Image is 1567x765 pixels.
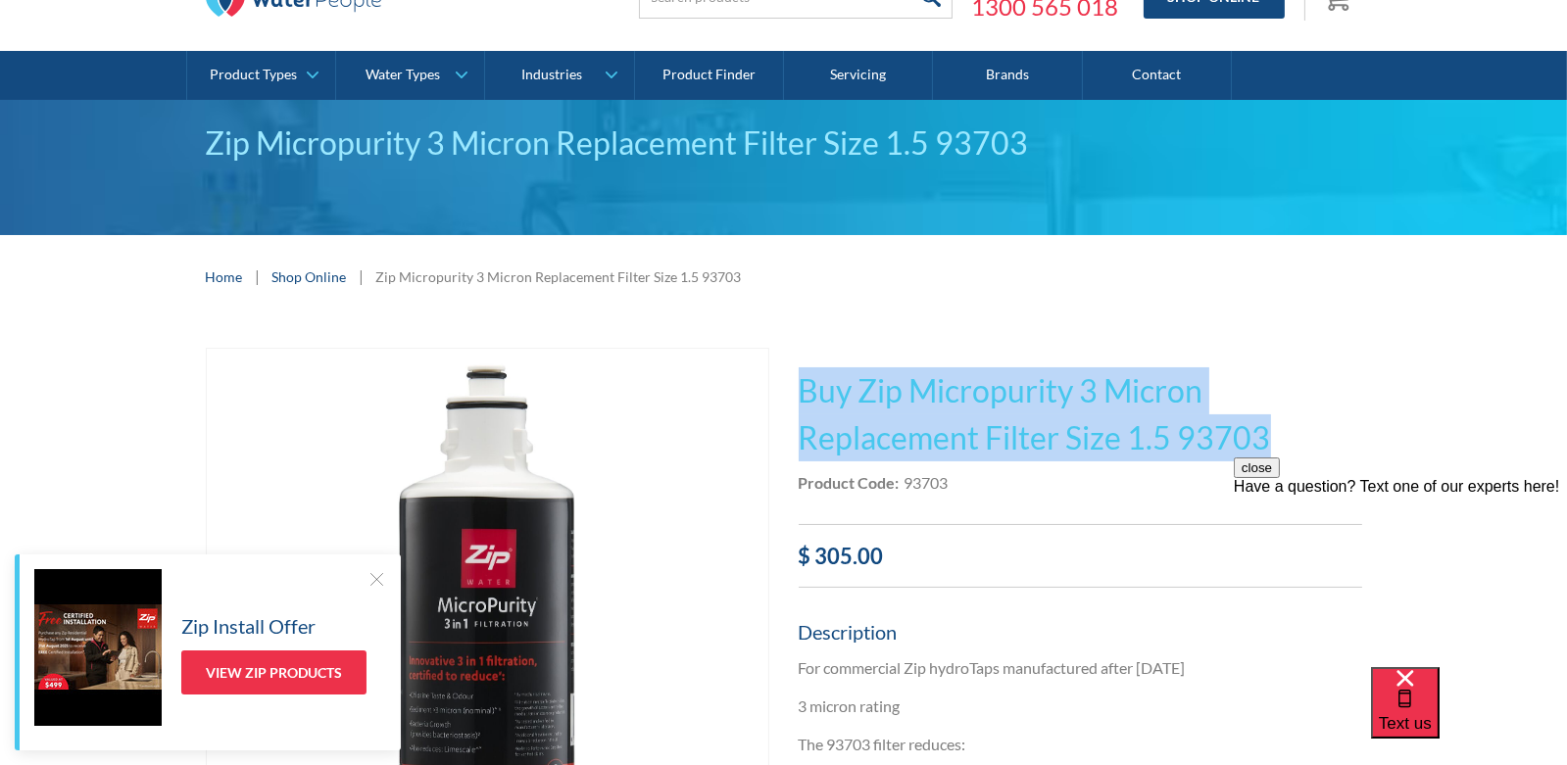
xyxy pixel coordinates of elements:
[272,266,347,287] a: Shop Online
[905,471,949,495] div: 93703
[1083,51,1232,100] a: Contact
[799,694,1362,718] p: 3 micron rating
[799,617,1362,646] h5: Description
[34,569,162,726] img: Zip Install Offer
[206,120,1362,167] div: Zip Micropurity 3 Micron Replacement Filter Size 1.5 93703
[206,266,243,287] a: Home
[366,67,440,83] div: Water Types
[933,51,1082,100] a: Brands
[210,67,297,83] div: Product Types
[784,51,933,100] a: Servicing
[376,266,742,287] div: Zip Micropurity 3 Micron Replacement Filter Size 1.5 93703
[485,51,633,100] a: Industries
[1371,667,1567,765] iframe: podium webchat widget bubble
[799,540,1362,572] div: $ 305.00
[799,473,900,492] strong: Product Code:
[521,67,582,83] div: Industries
[336,51,484,100] a: Water Types
[799,367,1362,461] h1: Buy Zip Micropurity 3 Micron Replacement Filter Size 1.5 93703
[181,650,367,694] a: View Zip Products
[799,656,1362,680] p: For commercial Zip hydroTaps manufactured after [DATE]
[181,611,316,641] h5: Zip Install Offer
[799,733,1362,756] p: The 93703 filter reduces:
[1234,457,1567,693] iframe: podium webchat widget prompt
[253,264,263,288] div: |
[357,264,367,288] div: |
[187,51,335,100] a: Product Types
[635,51,784,100] a: Product Finder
